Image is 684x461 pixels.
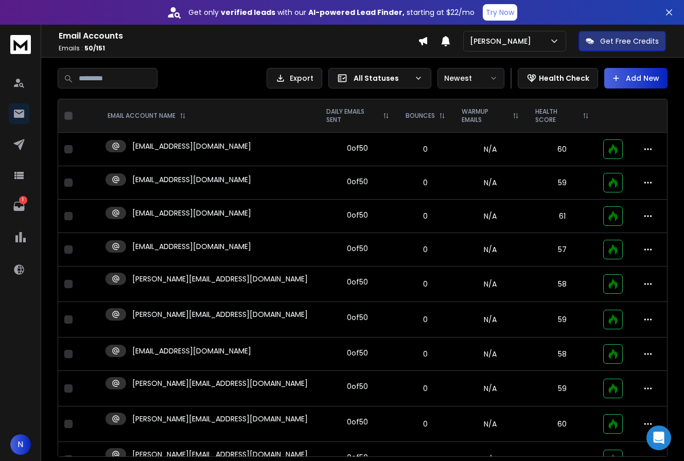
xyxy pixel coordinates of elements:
[59,30,418,42] h1: Email Accounts
[10,434,31,455] button: N
[347,348,368,358] div: 0 of 50
[267,68,322,88] button: Export
[132,378,308,388] p: [PERSON_NAME][EMAIL_ADDRESS][DOMAIN_NAME]
[347,277,368,287] div: 0 of 50
[132,141,251,151] p: [EMAIL_ADDRESS][DOMAIN_NAME]
[347,176,368,187] div: 0 of 50
[404,314,447,325] p: 0
[19,196,27,204] p: 1
[404,279,447,289] p: 0
[10,35,31,54] img: logo
[453,406,528,442] td: N/A
[132,241,251,252] p: [EMAIL_ADDRESS][DOMAIN_NAME]
[84,44,105,52] span: 50 / 151
[132,309,308,320] p: [PERSON_NAME][EMAIL_ADDRESS][DOMAIN_NAME]
[453,200,528,233] td: N/A
[453,166,528,200] td: N/A
[221,7,275,17] strong: verified leads
[527,302,597,338] td: 59
[518,68,598,88] button: Health Check
[486,7,514,17] p: Try Now
[453,371,528,406] td: N/A
[132,274,308,284] p: [PERSON_NAME][EMAIL_ADDRESS][DOMAIN_NAME]
[132,414,308,424] p: [PERSON_NAME][EMAIL_ADDRESS][DOMAIN_NAME]
[527,200,597,233] td: 61
[406,112,435,120] p: BOUNCES
[347,381,368,392] div: 0 of 50
[404,244,447,255] p: 0
[527,233,597,267] td: 57
[308,7,405,17] strong: AI-powered Lead Finder,
[108,112,186,120] div: EMAIL ACCOUNT NAME
[404,349,447,359] p: 0
[453,267,528,302] td: N/A
[354,73,410,83] p: All Statuses
[453,133,528,166] td: N/A
[347,243,368,254] div: 0 of 50
[600,36,659,46] p: Get Free Credits
[347,312,368,323] div: 0 of 50
[59,44,418,52] p: Emails :
[453,338,528,371] td: N/A
[453,302,528,338] td: N/A
[527,133,597,166] td: 60
[347,417,368,427] div: 0 of 50
[404,383,447,394] p: 0
[483,4,517,21] button: Try Now
[527,166,597,200] td: 59
[404,211,447,221] p: 0
[132,346,251,356] p: [EMAIL_ADDRESS][DOMAIN_NAME]
[578,31,666,51] button: Get Free Credits
[437,68,504,88] button: Newest
[132,174,251,185] p: [EMAIL_ADDRESS][DOMAIN_NAME]
[453,233,528,267] td: N/A
[527,406,597,442] td: 60
[604,68,668,88] button: Add New
[646,425,671,450] div: Open Intercom Messenger
[539,73,589,83] p: Health Check
[9,196,29,217] a: 1
[347,143,368,153] div: 0 of 50
[527,267,597,302] td: 58
[347,210,368,220] div: 0 of 50
[470,36,535,46] p: [PERSON_NAME]
[132,208,251,218] p: [EMAIL_ADDRESS][DOMAIN_NAME]
[132,449,308,459] p: [PERSON_NAME][EMAIL_ADDRESS][DOMAIN_NAME]
[527,338,597,371] td: 58
[326,108,379,124] p: DAILY EMAILS SENT
[527,371,597,406] td: 59
[404,144,447,154] p: 0
[462,108,509,124] p: WARMUP EMAILS
[404,419,447,429] p: 0
[188,7,475,17] p: Get only with our starting at $22/mo
[404,178,447,188] p: 0
[535,108,578,124] p: HEALTH SCORE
